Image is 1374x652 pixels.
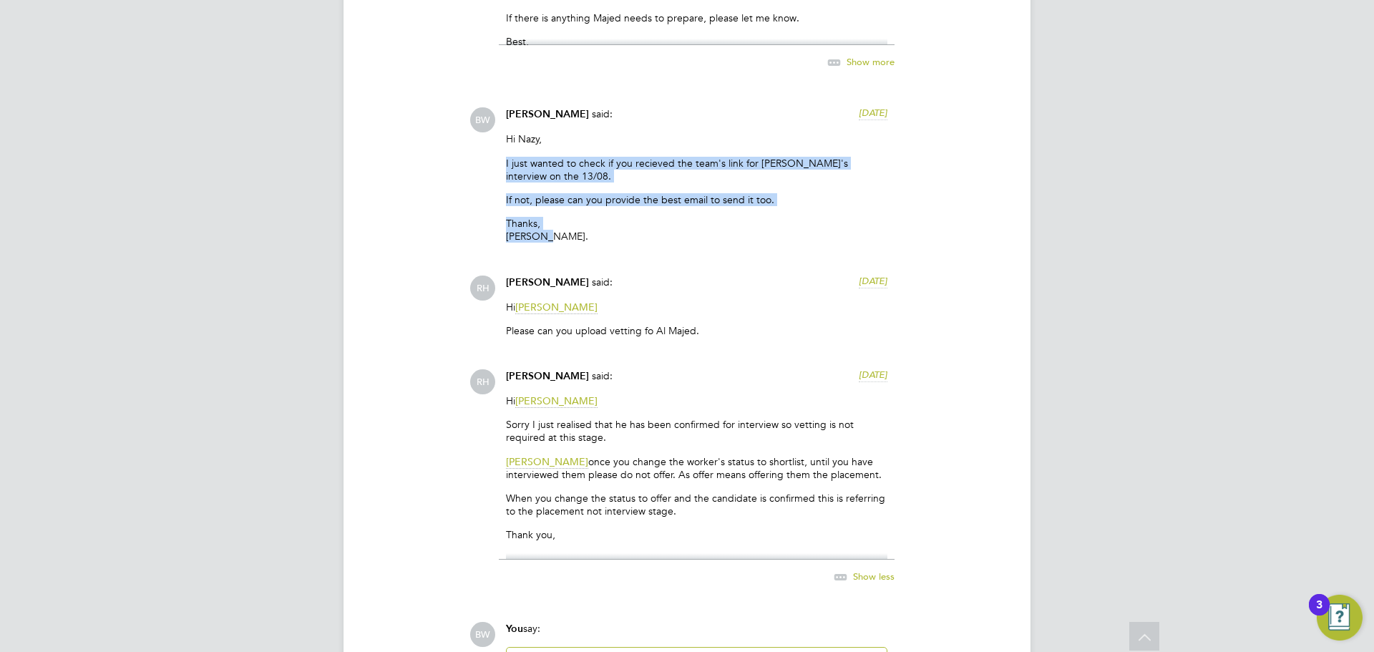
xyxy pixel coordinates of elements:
span: [PERSON_NAME] [515,394,598,408]
span: said: [592,107,613,120]
p: When you change the status to offer and the candidate is confirmed this is referring to the place... [506,492,887,517]
span: BW [470,107,495,132]
p: Sorry I just realised that he has been confirmed for interview so vetting is not required at this... [506,418,887,444]
span: said: [592,369,613,382]
span: [PERSON_NAME] [515,301,598,314]
span: [PERSON_NAME] [506,370,589,382]
span: [DATE] [859,107,887,119]
p: If not, please can you provide the best email to send it too. [506,193,887,206]
div: 3 [1316,605,1322,623]
span: RH [470,276,495,301]
p: If there is anything Majed needs to prepare, please let me know. [506,11,887,24]
span: [PERSON_NAME] [506,455,588,469]
p: Hi [506,301,887,313]
span: [PERSON_NAME] [506,276,589,288]
span: You [506,623,523,635]
span: Show more [847,56,895,68]
p: Hi [506,394,887,407]
span: said: [592,276,613,288]
span: Show less [853,570,895,583]
p: Thank you, [506,528,887,541]
span: [DATE] [859,369,887,381]
p: Thanks, [PERSON_NAME]. [506,217,887,243]
span: [DATE] [859,275,887,287]
span: BW [470,622,495,647]
p: I just wanted to check if you recieved the team's link for [PERSON_NAME]'s interview on the 13/08. [506,157,887,183]
span: [PERSON_NAME] [506,108,589,120]
span: RH [470,369,495,394]
div: say: [506,622,887,647]
p: once you change the worker's status to shortlist, until you have interviewed them please do not o... [506,455,887,481]
p: Best, [PERSON_NAME]. [506,35,887,61]
p: Please can you upload vetting fo Al Majed. [506,324,887,337]
p: Hi Nazy, [506,132,887,145]
button: Open Resource Center, 3 new notifications [1317,595,1363,641]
